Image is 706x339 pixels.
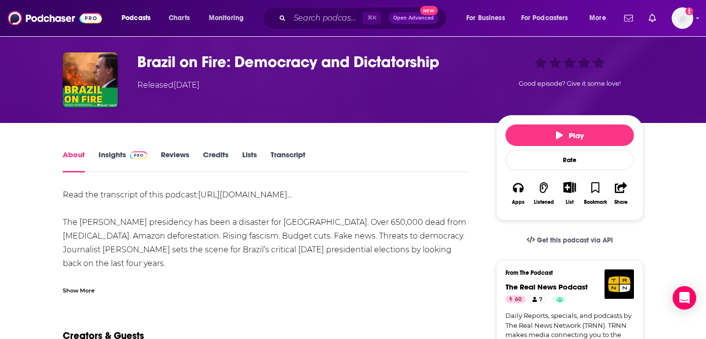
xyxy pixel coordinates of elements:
a: The Real News Podcast [505,282,588,291]
button: Apps [505,175,531,211]
div: Apps [512,199,525,205]
a: Credits [203,150,228,172]
div: Rate [505,150,634,170]
button: open menu [202,10,256,26]
input: Search podcasts, credits, & more... [290,10,363,26]
a: 60 [505,295,526,303]
a: Show notifications dropdown [645,10,660,26]
span: ⌘ K [363,12,381,24]
span: 7 [539,295,542,305]
div: Listened [534,199,554,205]
span: More [589,11,606,25]
span: For Business [466,11,505,25]
div: Released [DATE] [137,79,200,91]
a: Charts [162,10,196,26]
span: Get this podcast via API [537,236,613,244]
img: Brazil on Fire: Democracy and Dictatorship [63,52,118,107]
span: Charts [169,11,190,25]
button: Listened [531,175,556,211]
button: Share [608,175,634,211]
span: For Podcasters [521,11,568,25]
div: Show More ButtonList [557,175,582,211]
span: Open Advanced [393,16,434,21]
button: Bookmark [582,175,608,211]
span: Play [556,131,584,140]
a: 7 [528,295,547,303]
div: Open Intercom Messenger [673,286,696,310]
h3: From The Podcast [505,269,626,276]
button: open menu [115,10,163,26]
a: Show notifications dropdown [620,10,637,26]
span: Good episode? Give it some love! [519,80,621,87]
button: Play [505,124,634,146]
span: 60 [515,295,522,305]
div: Bookmark [584,199,607,205]
div: Search podcasts, credits, & more... [272,7,456,29]
div: List [566,199,574,205]
span: Logged in as FIREPodchaser25 [672,7,693,29]
img: The Real News Podcast [605,269,634,299]
svg: Add a profile image [685,7,693,15]
a: [URL][DOMAIN_NAME]… [198,190,292,199]
a: Reviews [161,150,189,172]
a: About [63,150,85,172]
img: Podchaser - Follow, Share and Rate Podcasts [8,9,102,27]
span: Podcasts [122,11,151,25]
a: Get this podcast via API [519,228,621,252]
button: open menu [582,10,618,26]
a: InsightsPodchaser Pro [99,150,147,172]
button: open menu [459,10,517,26]
button: Show profile menu [672,7,693,29]
a: Lists [242,150,257,172]
span: Monitoring [209,11,244,25]
img: User Profile [672,7,693,29]
h1: Brazil on Fire: Democracy and Dictatorship [137,52,480,72]
button: Open AdvancedNew [389,12,438,24]
button: open menu [515,10,582,26]
img: Podchaser Pro [130,151,147,159]
span: New [420,6,438,15]
button: Show More Button [559,182,580,193]
div: Share [614,199,628,205]
a: Transcript [271,150,305,172]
